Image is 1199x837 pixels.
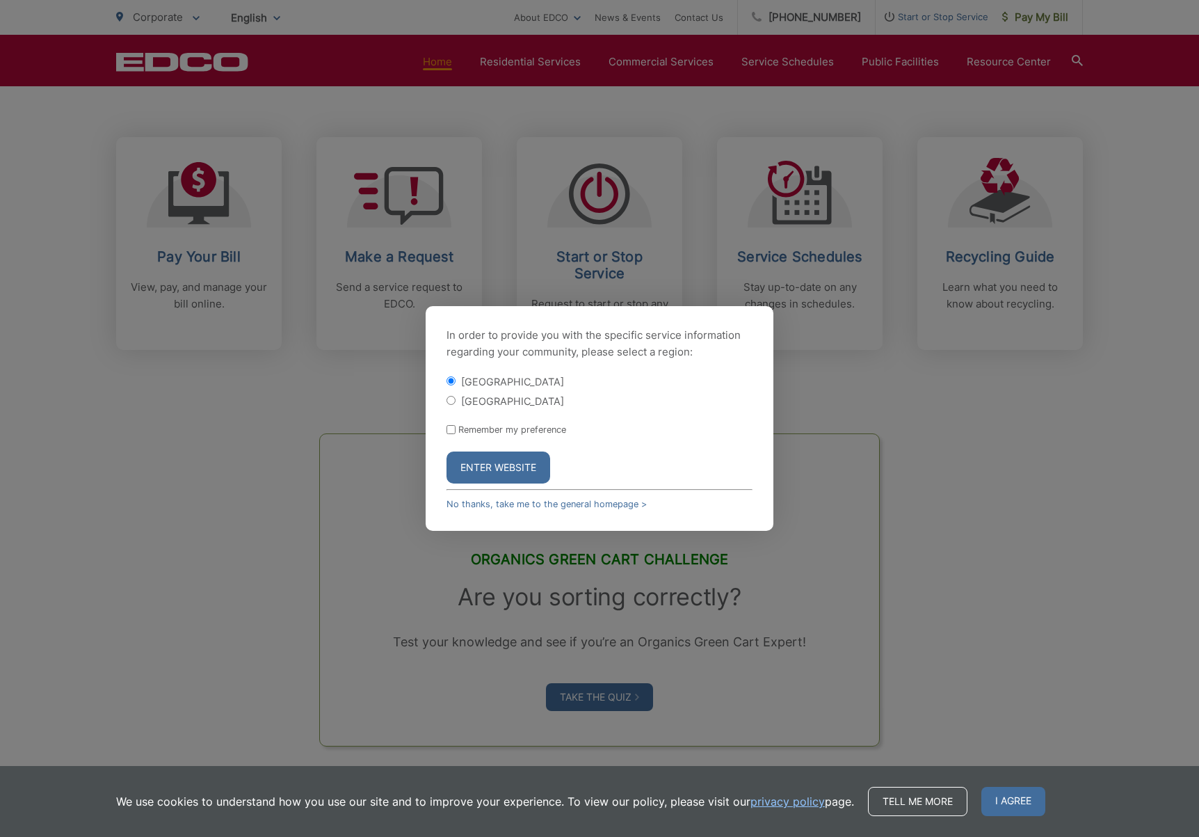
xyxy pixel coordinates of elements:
[868,787,967,816] a: Tell me more
[461,376,564,388] label: [GEOGRAPHIC_DATA]
[446,499,647,509] a: No thanks, take me to the general homepage >
[750,793,825,810] a: privacy policy
[116,793,854,810] p: We use cookies to understand how you use our site and to improve your experience. To view our pol...
[446,327,753,360] p: In order to provide you with the specific service information regarding your community, please se...
[446,452,550,484] button: Enter Website
[458,424,566,435] label: Remember my preference
[981,787,1045,816] span: I agree
[461,395,564,407] label: [GEOGRAPHIC_DATA]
